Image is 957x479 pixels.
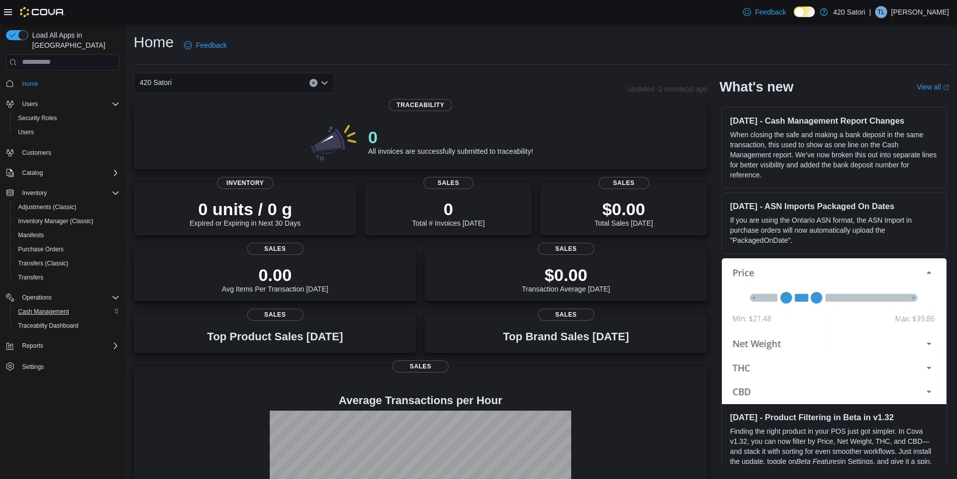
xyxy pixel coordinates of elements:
[18,98,120,110] span: Users
[594,199,653,227] div: Total Sales [DATE]
[18,361,48,373] a: Settings
[18,114,57,122] span: Security Roles
[18,128,34,136] span: Users
[730,201,938,211] h3: [DATE] - ASN Imports Packaged On Dates
[10,125,124,139] button: Users
[2,145,124,160] button: Customers
[594,199,653,219] p: $0.00
[627,85,707,93] p: Updated -1 minute(s) ago
[796,457,840,465] em: Beta Features
[14,126,38,138] a: Users
[196,40,227,50] span: Feedback
[10,214,124,228] button: Inventory Manager (Classic)
[2,291,124,305] button: Operations
[18,245,64,253] span: Purchase Orders
[14,306,120,318] span: Cash Management
[14,201,120,213] span: Adjustments (Classic)
[18,146,120,159] span: Customers
[730,412,938,422] h3: [DATE] - Product Filtering in Beta in v1.32
[794,17,794,18] span: Dark Mode
[891,6,949,18] p: [PERSON_NAME]
[28,30,120,50] span: Load All Apps in [GEOGRAPHIC_DATA]
[217,177,273,189] span: Inventory
[794,7,815,17] input: Dark Mode
[22,342,43,350] span: Reports
[18,360,120,372] span: Settings
[14,229,120,241] span: Manifests
[180,35,231,55] a: Feedback
[14,243,120,255] span: Purchase Orders
[22,363,44,371] span: Settings
[719,79,793,95] h2: What's new
[730,426,938,476] p: Finding the right product in your POS just got simpler. In Cova v1.32, you can now filter by Pric...
[14,257,72,269] a: Transfers (Classic)
[2,339,124,353] button: Reports
[247,243,303,255] span: Sales
[10,228,124,242] button: Manifests
[368,127,533,155] div: All invoices are successfully submitted to traceability!
[14,215,120,227] span: Inventory Manager (Classic)
[10,242,124,256] button: Purchase Orders
[134,32,174,52] h1: Home
[18,308,69,316] span: Cash Management
[14,112,120,124] span: Security Roles
[18,187,51,199] button: Inventory
[522,265,610,293] div: Transaction Average [DATE]
[140,76,172,88] span: 420 Satori
[14,112,61,124] a: Security Roles
[22,80,38,88] span: Home
[14,126,120,138] span: Users
[739,2,790,22] a: Feedback
[6,72,120,400] nav: Complex example
[18,187,120,199] span: Inventory
[878,6,885,18] span: TL
[14,306,73,318] a: Cash Management
[18,231,44,239] span: Manifests
[10,305,124,319] button: Cash Management
[14,271,47,283] a: Transfers
[22,149,51,157] span: Customers
[14,320,82,332] a: Traceabilty Dashboard
[875,6,887,18] div: Troy Lorenz
[10,200,124,214] button: Adjustments (Classic)
[833,6,865,18] p: 420 Satori
[503,331,629,343] h3: Top Brand Sales [DATE]
[755,7,786,17] span: Feedback
[14,229,48,241] a: Manifests
[538,243,594,255] span: Sales
[321,79,329,87] button: Open list of options
[190,199,301,227] div: Expired or Expiring in Next 30 Days
[522,265,610,285] p: $0.00
[2,166,124,180] button: Catalog
[10,111,124,125] button: Security Roles
[10,256,124,270] button: Transfers (Classic)
[142,395,699,407] h4: Average Transactions per Hour
[308,121,360,161] img: 0
[917,83,949,91] a: View allExternal link
[412,199,484,219] p: 0
[18,292,120,304] span: Operations
[18,78,42,90] a: Home
[18,167,47,179] button: Catalog
[22,294,52,302] span: Operations
[18,322,78,330] span: Traceabilty Dashboard
[412,199,484,227] div: Total # Invoices [DATE]
[14,320,120,332] span: Traceabilty Dashboard
[18,147,55,159] a: Customers
[368,127,533,147] p: 0
[730,116,938,126] h3: [DATE] - Cash Management Report Changes
[14,257,120,269] span: Transfers (Classic)
[18,292,56,304] button: Operations
[207,331,343,343] h3: Top Product Sales [DATE]
[730,130,938,180] p: When closing the safe and making a bank deposit in the same transaction, this used to show as one...
[2,359,124,373] button: Settings
[14,271,120,283] span: Transfers
[2,76,124,91] button: Home
[14,201,80,213] a: Adjustments (Classic)
[22,169,43,177] span: Catalog
[190,199,301,219] p: 0 units / 0 g
[2,97,124,111] button: Users
[18,340,120,352] span: Reports
[18,273,43,281] span: Transfers
[309,79,317,87] button: Clear input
